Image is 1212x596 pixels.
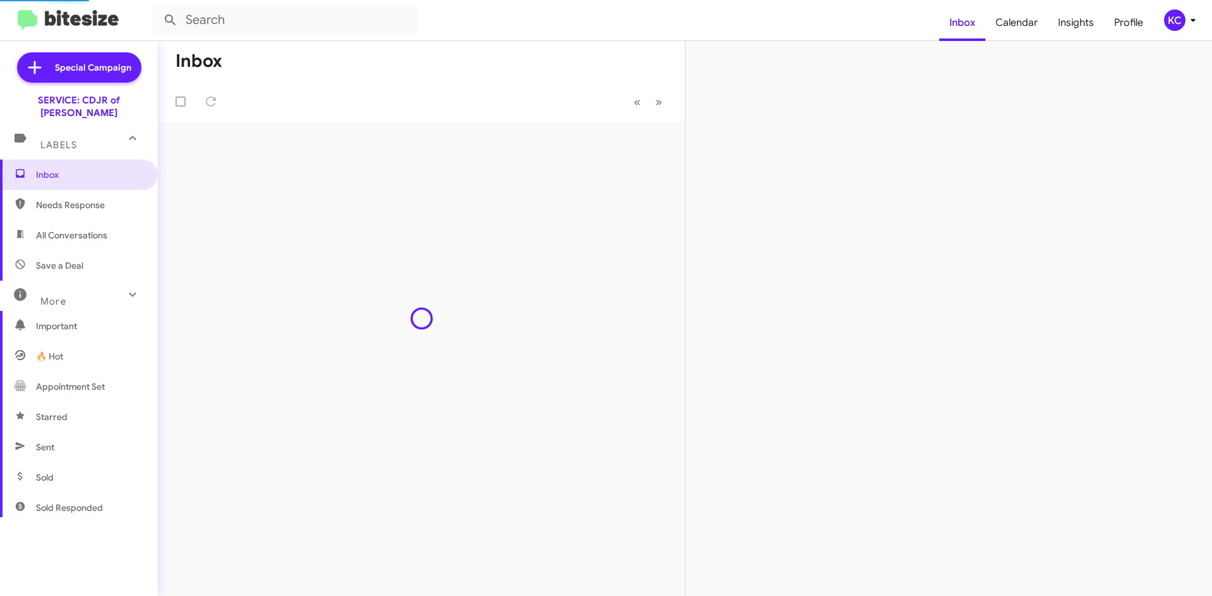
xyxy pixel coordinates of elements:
[985,4,1048,41] a: Calendar
[36,229,107,242] span: All Conversations
[36,441,54,453] span: Sent
[1048,4,1104,41] a: Insights
[36,259,83,272] span: Save a Deal
[1153,9,1198,31] button: KC
[153,5,418,35] input: Search
[36,350,63,363] span: 🔥 Hot
[1104,4,1153,41] a: Profile
[36,501,103,514] span: Sold Responded
[1164,9,1185,31] div: KC
[40,296,66,307] span: More
[36,320,143,332] span: Important
[648,89,670,115] button: Next
[655,94,662,110] span: »
[40,139,77,151] span: Labels
[627,89,670,115] nav: Page navigation example
[175,51,222,71] h1: Inbox
[36,471,54,484] span: Sold
[36,380,105,393] span: Appointment Set
[626,89,648,115] button: Previous
[36,411,68,423] span: Starred
[55,61,131,74] span: Special Campaign
[36,168,143,181] span: Inbox
[36,199,143,211] span: Needs Response
[634,94,641,110] span: «
[17,52,141,83] a: Special Campaign
[939,4,985,41] a: Inbox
